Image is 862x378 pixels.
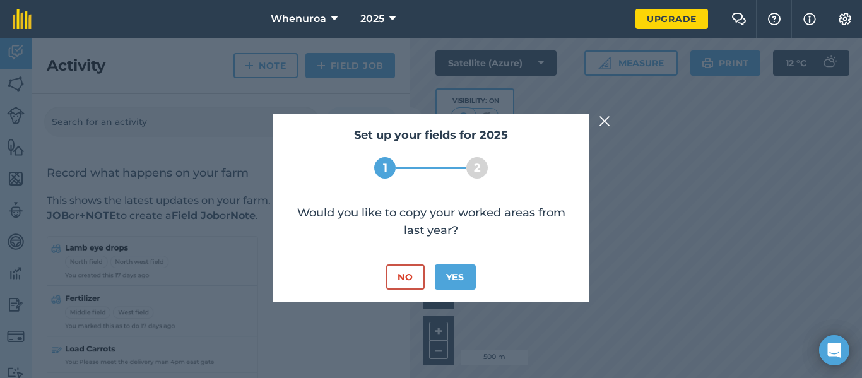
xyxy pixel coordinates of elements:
[731,13,747,25] img: Two speech bubbles overlapping with the left bubble in the forefront
[13,9,32,29] img: fieldmargin Logo
[360,11,384,27] span: 2025
[435,264,476,290] button: Yes
[466,157,488,179] div: 2
[374,157,396,179] div: 1
[286,204,576,239] p: Would you like to copy your worked areas from last year?
[837,13,853,25] img: A cog icon
[635,9,708,29] a: Upgrade
[819,335,849,365] div: Open Intercom Messenger
[271,11,326,27] span: Whenuroa
[767,13,782,25] img: A question mark icon
[286,126,576,145] h2: Set up your fields for 2025
[386,264,424,290] button: No
[803,11,816,27] img: svg+xml;base64,PHN2ZyB4bWxucz0iaHR0cDovL3d3dy53My5vcmcvMjAwMC9zdmciIHdpZHRoPSIxNyIgaGVpZ2h0PSIxNy...
[599,114,610,129] img: svg+xml;base64,PHN2ZyB4bWxucz0iaHR0cDovL3d3dy53My5vcmcvMjAwMC9zdmciIHdpZHRoPSIyMiIgaGVpZ2h0PSIzMC...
